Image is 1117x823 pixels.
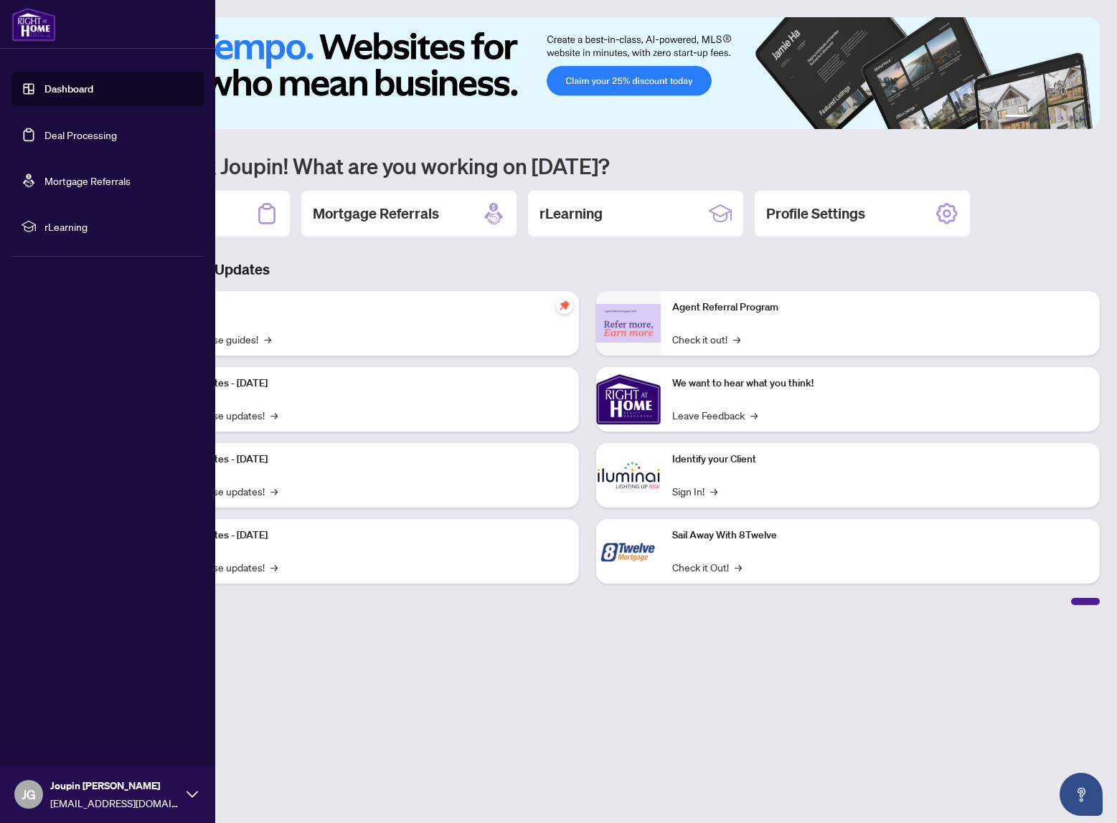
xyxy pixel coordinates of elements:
span: → [270,407,278,423]
h1: Welcome back Joupin! What are you working on [DATE]? [75,152,1100,179]
p: Sail Away With 8Twelve [672,528,1089,543]
a: Check it out!→ [672,331,740,347]
span: Joupin [PERSON_NAME] [50,778,179,794]
span: → [710,483,717,499]
a: Mortgage Referrals [44,174,131,187]
span: → [733,331,740,347]
span: → [264,331,271,347]
h2: Profile Settings [766,204,865,224]
p: Self-Help [151,300,567,315]
button: 4 [1057,115,1062,120]
img: Sail Away With 8Twelve [596,519,661,584]
p: Platform Updates - [DATE] [151,376,567,391]
span: → [735,559,742,575]
span: pushpin [556,297,573,314]
p: Platform Updates - [DATE] [151,528,567,543]
h3: Brokerage & Industry Updates [75,260,1100,280]
img: Slide 0 [75,17,1100,129]
a: Check it Out!→ [672,559,742,575]
button: 3 [1045,115,1051,120]
a: Leave Feedback→ [672,407,758,423]
button: 5 [1068,115,1074,120]
p: Platform Updates - [DATE] [151,452,567,467]
p: Identify your Client [672,452,1089,467]
a: Sign In!→ [672,483,717,499]
span: → [750,407,758,423]
a: Deal Processing [44,128,117,141]
span: → [270,483,278,499]
h2: Mortgage Referrals [313,204,439,224]
span: rLearning [44,219,194,234]
button: 6 [1080,115,1085,120]
img: Identify your Client [596,443,661,508]
img: logo [11,7,56,42]
p: Agent Referral Program [672,300,1089,315]
img: We want to hear what you think! [596,367,661,432]
span: JG [22,784,36,804]
p: We want to hear what you think! [672,376,1089,391]
h2: rLearning [539,204,603,224]
button: 1 [1005,115,1028,120]
span: → [270,559,278,575]
a: Dashboard [44,82,93,95]
img: Agent Referral Program [596,304,661,343]
span: [EMAIL_ADDRESS][DOMAIN_NAME] [50,795,179,811]
button: 2 [1034,115,1040,120]
button: Open asap [1060,773,1103,816]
